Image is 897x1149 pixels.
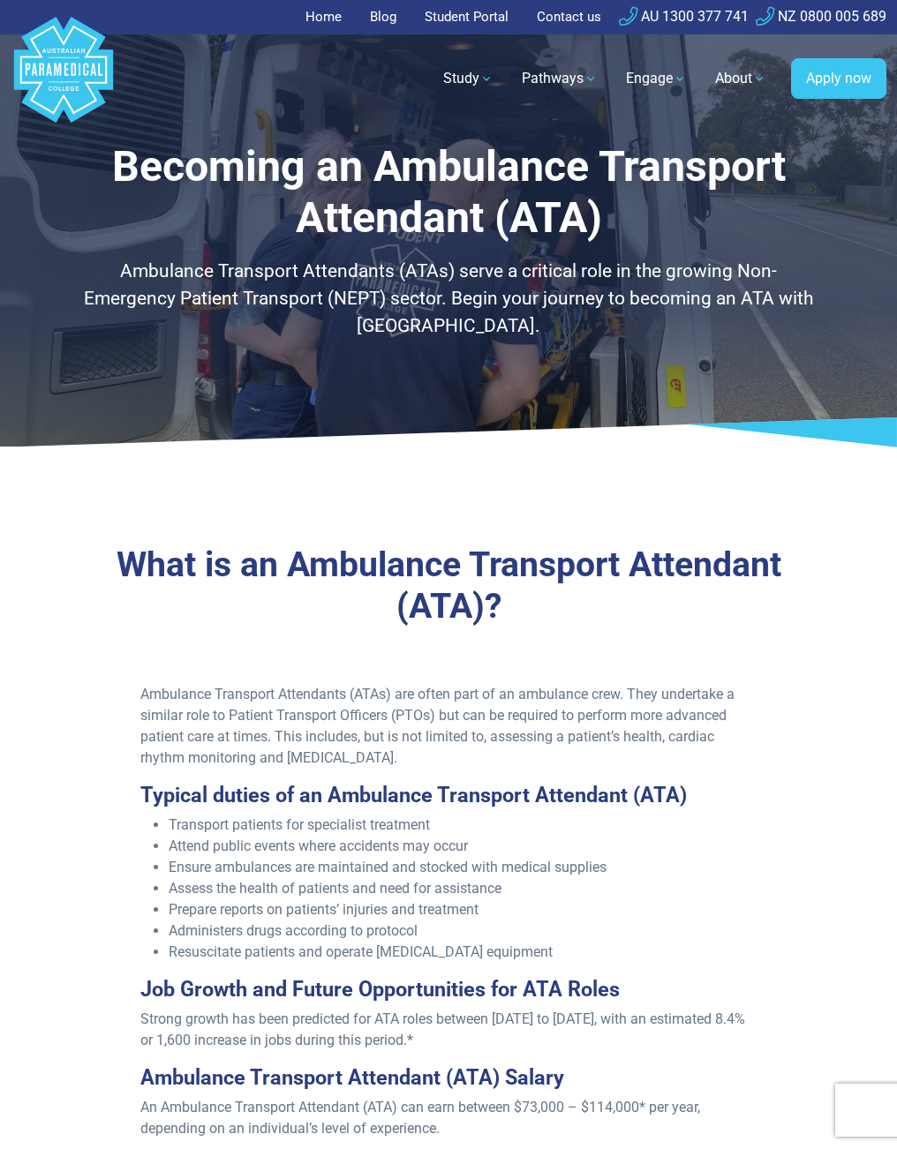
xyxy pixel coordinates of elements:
a: NZ 0800 005 689 [756,8,886,25]
h1: Becoming an Ambulance Transport Attendant (ATA) [76,141,820,244]
h3: Job Growth and Future Opportunities for ATA Roles [140,977,758,1002]
li: Administers drugs according to protocol [169,920,758,942]
li: Assess the health of patients and need for assistance [169,878,758,899]
li: Transport patients for specialist treatment [169,815,758,836]
a: Apply now [791,58,886,99]
h2: What is an Ambulance Transport Attendant (ATA)? [76,544,820,627]
h3: Ambulance Transport Attendant (ATA) Salary [140,1065,758,1090]
li: Ensure ambulances are maintained and stocked with medical supplies [169,857,758,878]
p: An Ambulance Transport Attendant (ATA) can earn between $73,000 – $114,000* per year, depending o... [140,1097,758,1139]
li: Resuscitate patients and operate [MEDICAL_DATA] equipment [169,942,758,963]
a: Australian Paramedical College [11,34,117,124]
p: Ambulance Transport Attendants (ATAs) are often part of an ambulance crew. They undertake a simil... [140,684,758,769]
a: Engage [615,54,697,103]
a: AU 1300 377 741 [619,8,749,25]
li: Prepare reports on patients’ injuries and treatment [169,899,758,920]
p: Ambulance Transport Attendants (ATAs) serve a critical role in the growing Non-Emergency Patient ... [76,258,820,341]
p: Strong growth has been predicted for ATA roles between [DATE] to [DATE], with an estimated 8.4% o... [140,1009,758,1051]
li: Attend public events where accidents may occur [169,836,758,857]
a: About [705,54,777,103]
h3: Typical duties of an Ambulance Transport Attendant (ATA) [140,783,758,807]
a: Study [433,54,504,103]
a: Pathways [511,54,608,103]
